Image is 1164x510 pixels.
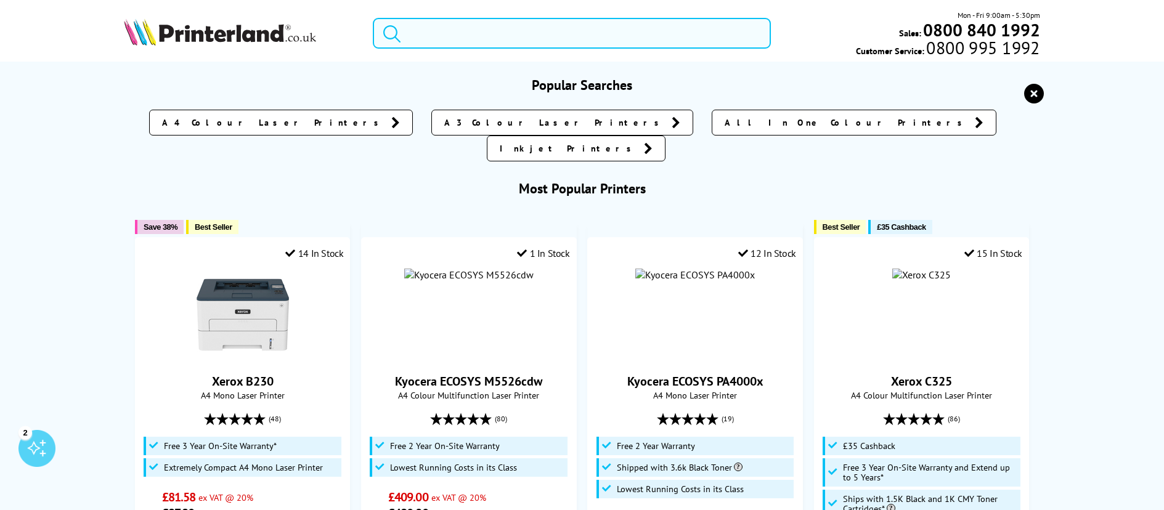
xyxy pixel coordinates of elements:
[964,247,1022,259] div: 15 In Stock
[892,269,951,281] img: Xerox C325
[843,463,1017,482] span: Free 3 Year On-Site Warranty and Extend up to 5 Years*
[431,110,693,136] a: A3 Colour Laser Printers
[594,389,796,401] span: A4 Mono Laser Printer
[738,247,796,259] div: 12 In Stock
[627,373,763,389] a: Kyocera ECOSYS PA4000x
[162,116,385,129] span: A4 Colour Laser Printers
[891,373,952,389] a: Xerox C325
[373,18,770,49] input: Search product o
[487,136,665,161] a: Inkjet Printers
[135,220,184,234] button: Save 38%
[390,463,517,472] span: Lowest Running Costs in its Class
[635,269,755,281] img: Kyocera ECOSYS PA4000x
[722,407,734,431] span: (19)
[617,463,743,472] span: Shipped with 3.6k Black Toner
[921,24,1040,36] a: 0800 840 1992
[18,426,32,439] div: 2
[495,407,507,431] span: (80)
[500,142,638,155] span: Inkjet Printers
[924,42,1040,54] span: 0800 995 1992
[198,492,253,503] span: ex VAT @ 20%
[899,27,921,39] span: Sales:
[517,247,570,259] div: 1 In Stock
[856,42,1040,57] span: Customer Service:
[124,18,357,48] a: Printerland Logo
[843,441,895,451] span: £35 Cashback
[958,9,1040,21] span: Mon - Fri 9:00am - 5:30pm
[164,463,323,472] span: Extremely Compact A4 Mono Laser Printer
[821,389,1022,401] span: A4 Colour Multifunction Laser Printer
[823,222,860,232] span: Best Seller
[197,269,289,361] img: Xerox B230
[142,389,343,401] span: A4 Mono Laser Printer
[186,220,238,234] button: Best Seller
[197,351,289,363] a: Xerox B230
[390,441,500,451] span: Free 2 Year On-Site Warranty
[617,441,695,451] span: Free 2 Year Warranty
[712,110,996,136] a: All In One Colour Printers
[285,247,343,259] div: 14 In Stock
[269,407,281,431] span: (48)
[162,489,196,505] span: £81.58
[212,373,274,389] a: Xerox B230
[388,489,428,505] span: £409.00
[144,222,177,232] span: Save 38%
[725,116,969,129] span: All In One Colour Printers
[164,441,277,451] span: Free 3 Year On-Site Warranty*
[404,269,534,281] img: Kyocera ECOSYS M5526cdw
[395,373,542,389] a: Kyocera ECOSYS M5526cdw
[923,18,1040,41] b: 0800 840 1992
[368,389,569,401] span: A4 Colour Multifunction Laser Printer
[149,110,413,136] a: A4 Colour Laser Printers
[124,76,1040,94] h3: Popular Searches
[444,116,665,129] span: A3 Colour Laser Printers
[124,180,1040,197] h3: Most Popular Printers
[868,220,932,234] button: £35 Cashback
[431,492,486,503] span: ex VAT @ 20%
[814,220,866,234] button: Best Seller
[617,484,744,494] span: Lowest Running Costs in its Class
[877,222,926,232] span: £35 Cashback
[124,18,316,46] img: Printerland Logo
[195,222,232,232] span: Best Seller
[948,407,960,431] span: (86)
